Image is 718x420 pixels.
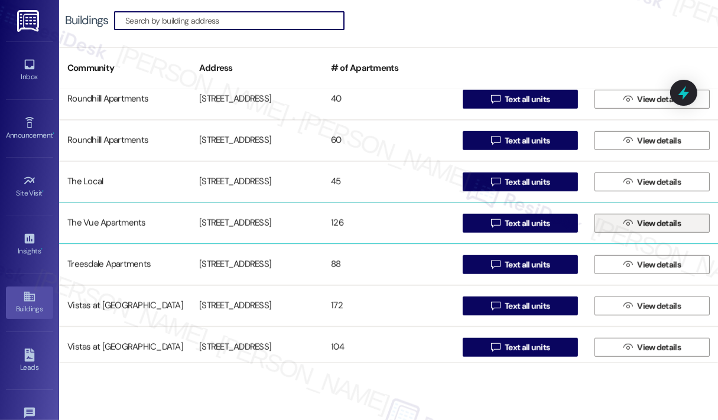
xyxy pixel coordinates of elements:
[6,345,53,377] a: Leads
[491,260,500,269] i: 
[491,136,500,145] i: 
[59,129,191,152] div: Roundhill Apartments
[191,54,323,83] div: Address
[59,54,191,83] div: Community
[637,300,681,312] span: View details
[491,177,500,187] i: 
[505,176,550,188] span: Text all units
[594,214,710,233] button: View details
[6,229,53,261] a: Insights •
[594,172,710,191] button: View details
[594,338,710,357] button: View details
[463,131,578,150] button: Text all units
[505,135,550,147] span: Text all units
[323,129,454,152] div: 60
[491,95,500,104] i: 
[191,129,323,152] div: [STREET_ADDRESS]
[59,170,191,194] div: The Local
[594,255,710,274] button: View details
[637,135,681,147] span: View details
[637,259,681,271] span: View details
[191,253,323,276] div: [STREET_ADDRESS]
[463,90,578,109] button: Text all units
[323,170,454,194] div: 45
[623,260,632,269] i: 
[6,171,53,203] a: Site Visit •
[323,54,454,83] div: # of Apartments
[637,217,681,230] span: View details
[191,87,323,111] div: [STREET_ADDRESS]
[594,90,710,109] button: View details
[6,286,53,318] a: Buildings
[17,10,41,32] img: ResiDesk Logo
[491,343,500,352] i: 
[323,253,454,276] div: 88
[623,136,632,145] i: 
[463,214,578,233] button: Text all units
[463,255,578,274] button: Text all units
[43,187,44,196] span: •
[637,176,681,188] span: View details
[59,336,191,359] div: Vistas at [GEOGRAPHIC_DATA]
[505,300,550,312] span: Text all units
[623,301,632,311] i: 
[323,336,454,359] div: 104
[59,294,191,318] div: Vistas at [GEOGRAPHIC_DATA]
[191,211,323,235] div: [STREET_ADDRESS]
[505,93,550,106] span: Text all units
[323,211,454,235] div: 126
[505,341,550,354] span: Text all units
[491,301,500,311] i: 
[505,217,550,230] span: Text all units
[59,211,191,235] div: The Vue Apartments
[191,294,323,318] div: [STREET_ADDRESS]
[323,87,454,111] div: 40
[59,87,191,111] div: Roundhill Apartments
[637,93,681,106] span: View details
[594,131,710,150] button: View details
[125,12,344,29] input: Search by building address
[463,338,578,357] button: Text all units
[623,177,632,187] i: 
[505,259,550,271] span: Text all units
[6,54,53,86] a: Inbox
[623,95,632,104] i: 
[594,297,710,315] button: View details
[623,219,632,228] i: 
[323,294,454,318] div: 172
[623,343,632,352] i: 
[463,172,578,191] button: Text all units
[491,219,500,228] i: 
[463,297,578,315] button: Text all units
[41,245,43,253] span: •
[59,253,191,276] div: Treesdale Apartments
[637,341,681,354] span: View details
[65,14,108,27] div: Buildings
[53,129,54,138] span: •
[191,336,323,359] div: [STREET_ADDRESS]
[191,170,323,194] div: [STREET_ADDRESS]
